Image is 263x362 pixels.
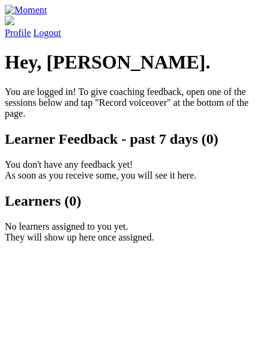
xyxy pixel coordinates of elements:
h1: Hey, [PERSON_NAME]. [5,51,258,73]
h2: Learners (0) [5,193,258,209]
img: default_avatar-b4e2223d03051bc43aaaccfb402a43260a3f17acc7fafc1603fdf008d6cba3c9.png [5,16,14,25]
h2: Learner Feedback - past 7 days (0) [5,131,258,147]
a: Profile [5,16,258,38]
p: No learners assigned to you yet. They will show up here once assigned. [5,221,258,243]
img: Moment [5,5,47,16]
p: You are logged in! To give coaching feedback, open one of the sessions below and tap "Record voic... [5,87,258,119]
p: You don't have any feedback yet! As soon as you receive some, you will see it here. [5,159,258,181]
a: Logout [34,28,61,38]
